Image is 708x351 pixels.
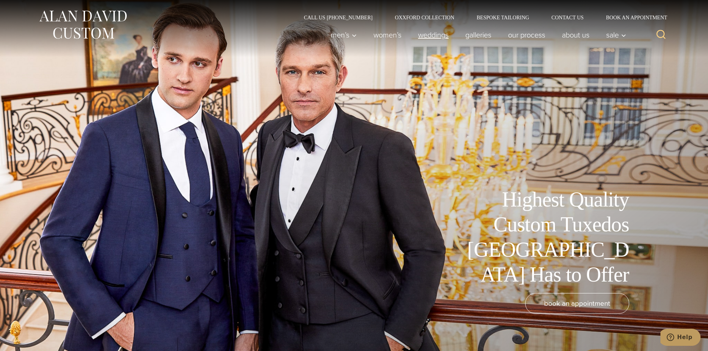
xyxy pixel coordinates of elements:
[500,27,553,42] a: Our Process
[525,293,629,314] a: book an appointment
[660,329,701,347] iframe: Opens a widget where you can chat to one of our agents
[322,27,630,42] nav: Primary Navigation
[457,27,500,42] a: Galleries
[322,27,365,42] button: Men’s sub menu toggle
[652,26,670,44] button: View Search Form
[553,27,598,42] a: About Us
[595,15,670,20] a: Book an Appointment
[598,27,630,42] button: Sale sub menu toggle
[540,15,595,20] a: Contact Us
[38,8,127,41] img: Alan David Custom
[465,15,540,20] a: Bespoke Tailoring
[365,27,410,42] a: Women’s
[293,15,670,20] nav: Secondary Navigation
[462,187,629,287] h1: Highest Quality Custom Tuxedos [GEOGRAPHIC_DATA] Has to Offer
[544,298,610,309] span: book an appointment
[293,15,384,20] a: Call Us [PHONE_NUMBER]
[410,27,457,42] a: weddings
[384,15,465,20] a: Oxxford Collection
